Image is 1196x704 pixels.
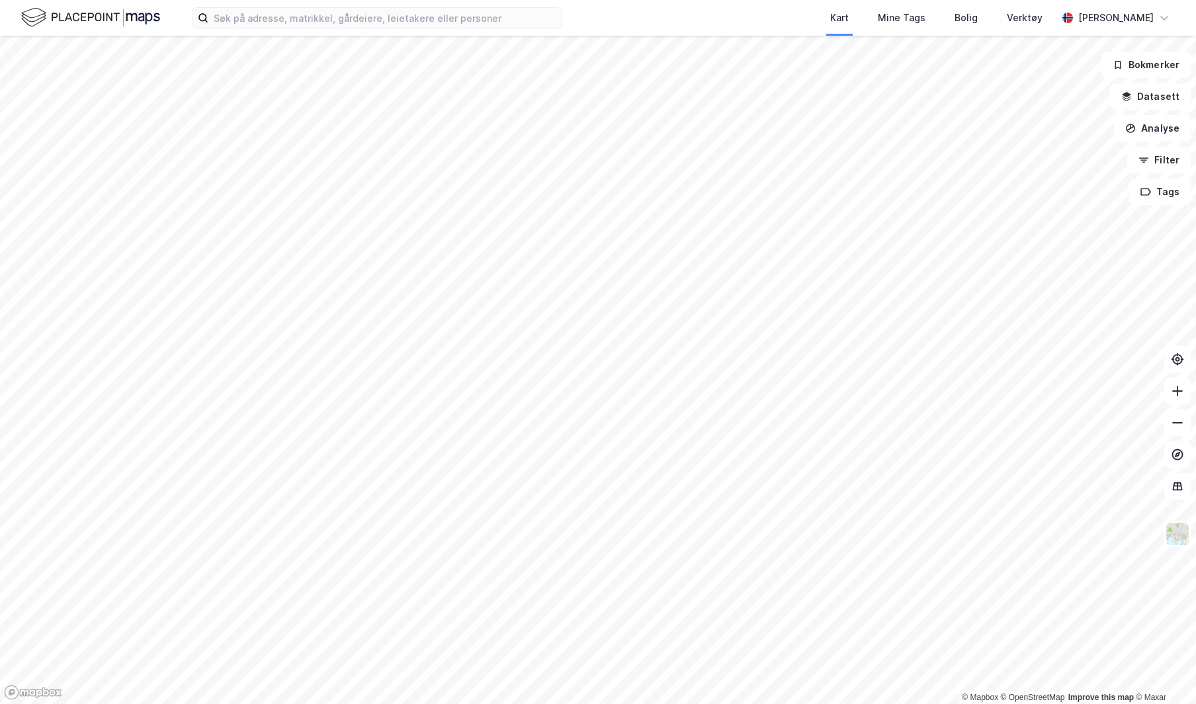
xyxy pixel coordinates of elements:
[878,10,925,26] div: Mine Tags
[962,693,998,702] a: Mapbox
[1068,693,1134,702] a: Improve this map
[1078,10,1154,26] div: [PERSON_NAME]
[1129,179,1191,205] button: Tags
[1007,10,1043,26] div: Verktøy
[1165,521,1190,547] img: Z
[1110,83,1191,110] button: Datasett
[1101,52,1191,78] button: Bokmerker
[830,10,849,26] div: Kart
[4,685,62,700] a: Mapbox homepage
[1001,693,1065,702] a: OpenStreetMap
[1127,147,1191,173] button: Filter
[1130,640,1196,704] iframe: Chat Widget
[21,6,160,29] img: logo.f888ab2527a4732fd821a326f86c7f29.svg
[1114,115,1191,142] button: Analyse
[955,10,978,26] div: Bolig
[208,8,562,28] input: Søk på adresse, matrikkel, gårdeiere, leietakere eller personer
